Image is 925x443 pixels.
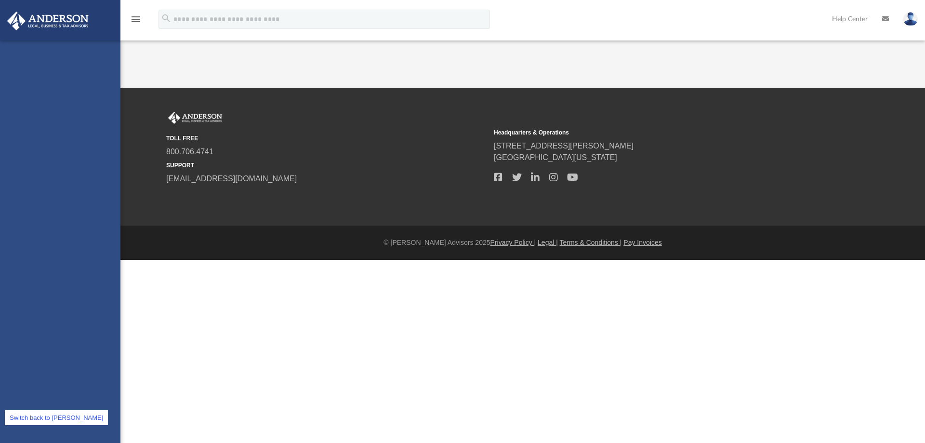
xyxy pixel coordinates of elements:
[903,12,918,26] img: User Pic
[560,239,622,246] a: Terms & Conditions |
[166,175,297,183] a: [EMAIL_ADDRESS][DOMAIN_NAME]
[166,161,487,170] small: SUPPORT
[166,134,487,143] small: TOLL FREE
[166,112,224,124] img: Anderson Advisors Platinum Portal
[538,239,558,246] a: Legal |
[5,410,108,425] a: Switch back to [PERSON_NAME]
[161,13,172,24] i: search
[130,18,142,25] a: menu
[494,153,617,161] a: [GEOGRAPHIC_DATA][US_STATE]
[120,238,925,248] div: © [PERSON_NAME] Advisors 2025
[494,128,815,137] small: Headquarters & Operations
[130,13,142,25] i: menu
[166,148,213,156] a: 800.706.4741
[4,12,92,30] img: Anderson Advisors Platinum Portal
[494,142,634,150] a: [STREET_ADDRESS][PERSON_NAME]
[623,239,661,246] a: Pay Invoices
[490,239,536,246] a: Privacy Policy |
